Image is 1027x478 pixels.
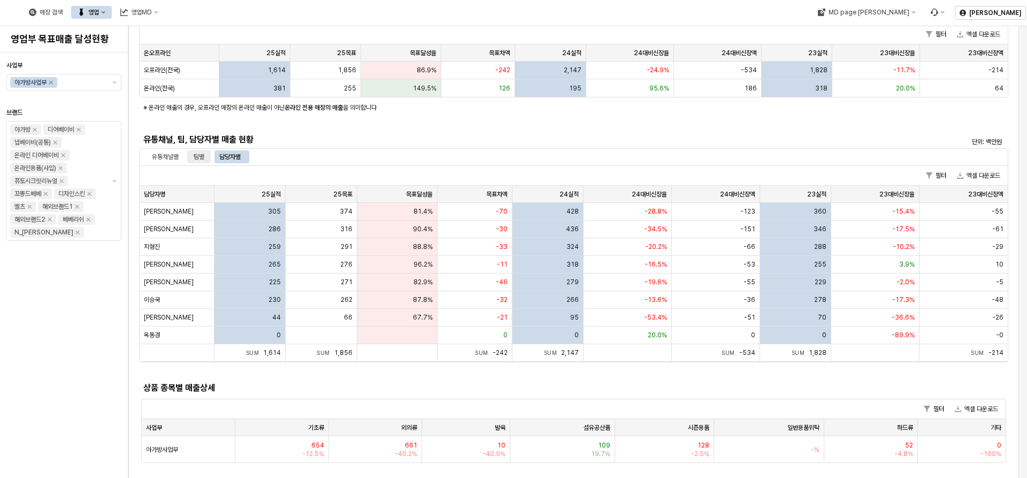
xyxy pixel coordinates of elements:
div: 디자인스킨 [58,188,85,199]
div: 온라인 디어베이비 [14,150,59,161]
button: 엑셀 다운로드 [953,28,1005,41]
span: 360 [814,207,826,216]
span: -13.6% [645,295,667,304]
span: 0 [574,331,579,339]
span: -53 [744,260,755,269]
button: 매장 검색 [22,6,69,19]
span: 24실적 [560,190,579,199]
span: 목표달성율 [410,49,436,57]
span: 19.7% [591,450,610,458]
span: -4.8% [894,450,913,458]
span: 291 [341,242,352,251]
span: 1,614 [268,66,286,74]
span: 아가방사업부 [146,445,178,454]
button: 엑셀 다운로드 [953,169,1005,182]
span: -33 [496,242,508,251]
span: [PERSON_NAME] [144,313,194,322]
span: -89.9% [892,331,915,339]
span: 86.9% [417,66,436,74]
span: -15.4% [892,207,915,216]
span: 90.4% [413,225,433,233]
span: 87.8% [413,295,433,304]
span: -48 [992,295,1003,304]
span: 25목표 [337,49,356,57]
span: 266 [566,295,579,304]
span: 186 [745,84,757,93]
span: -46 [496,278,508,286]
span: 기타 [991,423,1001,432]
span: [PERSON_NAME] [144,225,194,233]
span: 목표달성율 [406,190,433,199]
span: 436 [566,225,579,233]
span: 428 [566,207,579,216]
span: 128 [698,441,709,450]
span: 20.0% [648,331,667,339]
span: -534 [741,66,757,74]
span: 0 [503,331,508,339]
div: 담당자별 [213,150,247,163]
span: 옥동경 [144,331,160,339]
span: 70 [818,313,826,322]
span: 126 [499,84,510,93]
span: 255 [344,84,356,93]
span: 346 [814,225,826,233]
span: 225 [269,278,281,286]
span: 262 [341,295,352,304]
div: 엘츠 [14,201,25,212]
div: 팀별 [187,150,211,163]
button: [PERSON_NAME] [955,6,1026,20]
span: -29 [992,242,1003,251]
span: -40.9% [482,450,505,458]
span: 발육 [495,423,505,432]
span: -51 [744,313,755,322]
span: 24대비신장액 [720,190,755,199]
span: 661 [405,441,417,450]
span: -34.5% [644,225,667,233]
span: 3.9% [899,260,915,269]
span: 0 [277,331,281,339]
span: 0 [751,331,755,339]
div: Remove 온라인용품(사입) [58,166,63,170]
button: 영업 [71,6,112,19]
span: Sum [475,350,493,356]
span: 섬유공산품 [584,423,610,432]
span: 24대비신장액 [722,49,757,57]
div: Remove 베베리쉬 [86,217,90,222]
span: 1,828 [810,66,827,74]
button: 필터 [922,169,951,182]
span: 278 [814,295,826,304]
span: -36 [744,295,755,304]
main: App Frame [128,26,1027,478]
span: -70 [496,207,508,216]
span: 25목표 [333,190,352,199]
div: 유통채널별 [152,150,179,163]
span: -53.4% [644,313,667,322]
span: 10 [995,260,1003,269]
div: Menu item 6 [924,6,951,19]
span: -17.3% [892,295,915,304]
div: 담당자별 [219,150,241,163]
h4: 영업부 목표매출 달성현황 [11,34,117,44]
span: 1,614 [263,349,281,356]
span: -66 [744,242,755,251]
span: 23대비신장액 [968,49,1003,57]
span: 23대비신장율 [880,49,915,57]
button: MD page [PERSON_NAME] [811,6,922,19]
span: -40.2% [395,450,417,458]
span: 이승국 [144,295,160,304]
span: 67.7% [413,313,433,322]
span: 195 [569,84,581,93]
span: 1,856 [338,66,356,74]
div: 디어베이비 [48,124,74,135]
div: N_[PERSON_NAME] [14,227,73,238]
span: 목표차액 [489,49,510,57]
span: 66 [344,313,352,322]
span: Sum [792,350,809,356]
span: 82.9% [413,278,433,286]
span: 10 [497,441,505,450]
span: 271 [341,278,352,286]
span: -0 [996,331,1003,339]
div: MD page [PERSON_NAME] [828,9,909,16]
